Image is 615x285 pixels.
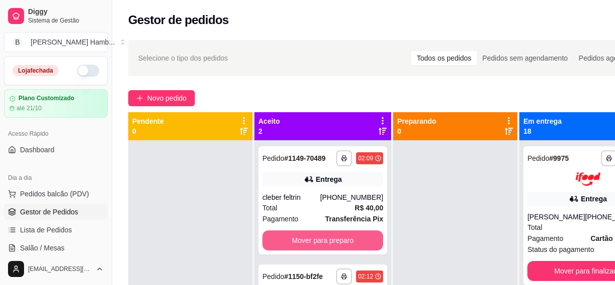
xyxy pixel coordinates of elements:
[523,126,561,136] p: 18
[17,104,42,112] article: até 21/10
[4,89,108,118] a: Plano Customizadoaté 21/10
[4,4,108,28] a: DiggySistema de Gestão
[355,204,383,212] strong: R$ 40,00
[397,126,436,136] p: 0
[20,225,72,235] span: Lista de Pedidos
[262,154,284,162] span: Pedido
[262,202,277,213] span: Total
[358,154,373,162] div: 02:09
[262,213,298,224] span: Pagamento
[77,65,99,77] button: Alterar Status
[320,192,383,202] div: [PHONE_NUMBER]
[262,192,320,202] div: cleber feltrin
[13,65,59,76] div: Loja fechada
[20,243,65,253] span: Salão / Mesas
[358,272,373,280] div: 02:12
[4,186,108,202] button: Pedidos balcão (PDV)
[4,204,108,220] a: Gestor de Pedidos
[549,154,569,162] strong: # 9975
[138,53,228,64] span: Selecione o tipo dos pedidos
[4,170,108,186] div: Dia a dia
[136,95,143,102] span: plus
[477,51,573,65] div: Pedidos sem agendamento
[411,51,477,65] div: Todos os pedidos
[258,126,280,136] p: 2
[262,272,284,280] span: Pedido
[31,37,115,47] div: [PERSON_NAME] Hamb ...
[28,8,104,17] span: Diggy
[581,194,607,204] div: Entrega
[4,240,108,256] a: Salão / Mesas
[128,12,229,28] h2: Gestor de pedidos
[527,222,542,233] span: Total
[132,126,164,136] p: 0
[284,272,323,280] strong: # 1150-bf2fe
[575,172,600,186] img: ifood
[262,230,383,250] button: Mover para preparo
[527,244,594,255] span: Status do pagamento
[527,154,549,162] span: Pedido
[19,95,74,102] article: Plano Customizado
[20,189,89,199] span: Pedidos balcão (PDV)
[527,212,585,222] div: [PERSON_NAME]
[523,116,561,126] p: Em entrega
[128,90,195,106] button: Novo pedido
[28,17,104,25] span: Sistema de Gestão
[20,145,55,155] span: Dashboard
[132,116,164,126] p: Pendente
[258,116,280,126] p: Aceito
[284,154,326,162] strong: # 1149-70489
[13,37,23,47] span: B
[397,116,436,126] p: Preparando
[20,207,78,217] span: Gestor de Pedidos
[325,215,383,223] strong: Transferência Pix
[4,222,108,238] a: Lista de Pedidos
[147,93,187,104] span: Novo pedido
[4,142,108,158] a: Dashboard
[28,265,92,273] span: [EMAIL_ADDRESS][DOMAIN_NAME]
[4,126,108,142] div: Acesso Rápido
[4,32,108,52] button: Select a team
[4,257,108,281] button: [EMAIL_ADDRESS][DOMAIN_NAME]
[316,174,342,184] div: Entrega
